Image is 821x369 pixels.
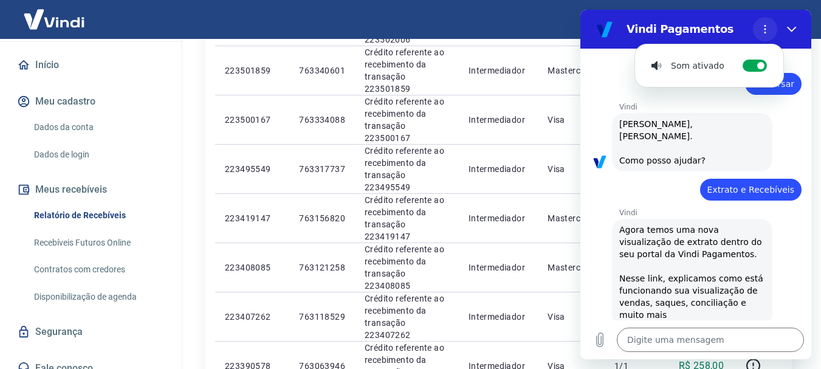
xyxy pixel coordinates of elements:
[29,142,167,167] a: Dados de login
[469,64,528,77] p: Intermediador
[29,230,167,255] a: Recebíveis Futuros Online
[225,64,280,77] p: 223501859
[225,311,280,323] p: 223407262
[15,52,167,78] a: Início
[15,1,94,38] img: Vindi
[365,145,449,193] p: Crédito referente ao recebimento da transação 223495549
[365,194,449,243] p: Crédito referente ao recebimento da transação 223419147
[469,212,528,224] p: Intermediador
[299,64,345,77] p: 763340601
[469,261,528,274] p: Intermediador
[299,212,345,224] p: 763156820
[299,114,345,126] p: 763334088
[29,115,167,140] a: Dados da conta
[15,176,167,203] button: Meus recebíveis
[365,243,449,292] p: Crédito referente ao recebimento da transação 223408085
[225,212,280,224] p: 223419147
[763,9,806,31] button: Sair
[548,261,595,274] p: Mastercard
[299,311,345,323] p: 763118529
[548,212,595,224] p: Mastercard
[299,163,345,175] p: 763317737
[548,163,595,175] p: Visa
[469,311,528,323] p: Intermediador
[365,46,449,95] p: Crédito referente ao recebimento da transação 223501859
[365,292,449,341] p: Crédito referente ao recebimento da transação 223407262
[469,114,528,126] p: Intermediador
[225,114,280,126] p: 223500167
[299,261,345,274] p: 763121258
[580,10,811,359] iframe: Janela de mensagens
[15,88,167,115] button: Meu cadastro
[548,311,595,323] p: Visa
[548,114,595,126] p: Visa
[15,319,167,345] a: Segurança
[548,64,595,77] p: Mastercard
[29,203,167,228] a: Relatório de Recebíveis
[29,285,167,309] a: Disponibilização de agenda
[469,163,528,175] p: Intermediador
[365,95,449,144] p: Crédito referente ao recebimento da transação 223500167
[29,257,167,282] a: Contratos com credores
[225,261,280,274] p: 223408085
[225,163,280,175] p: 223495549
